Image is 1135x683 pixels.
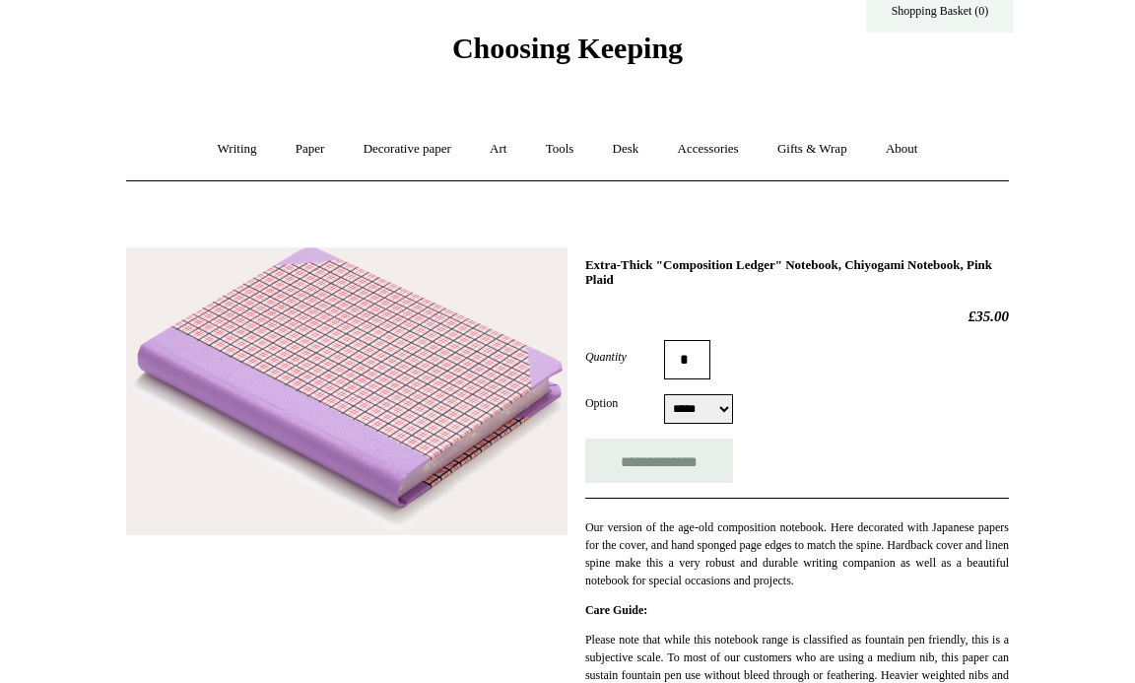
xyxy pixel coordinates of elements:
[585,394,664,412] label: Option
[585,307,1009,325] h2: £35.00
[585,348,664,366] label: Quantity
[126,247,567,536] img: Extra-Thick "Composition Ledger" Notebook, Chiyogami Notebook, Pink Plaid
[585,518,1009,589] p: Our version of the age-old composition notebook. Here decorated with Japanese papers for the cove...
[760,123,865,175] a: Gifts & Wrap
[278,123,343,175] a: Paper
[660,123,757,175] a: Accessories
[452,47,683,61] a: Choosing Keeping
[595,123,657,175] a: Desk
[528,123,592,175] a: Tools
[868,123,936,175] a: About
[585,603,647,617] strong: Care Guide:
[200,123,275,175] a: Writing
[346,123,469,175] a: Decorative paper
[585,257,1009,288] h1: Extra-Thick "Composition Ledger" Notebook, Chiyogami Notebook, Pink Plaid
[452,32,683,64] span: Choosing Keeping
[472,123,524,175] a: Art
